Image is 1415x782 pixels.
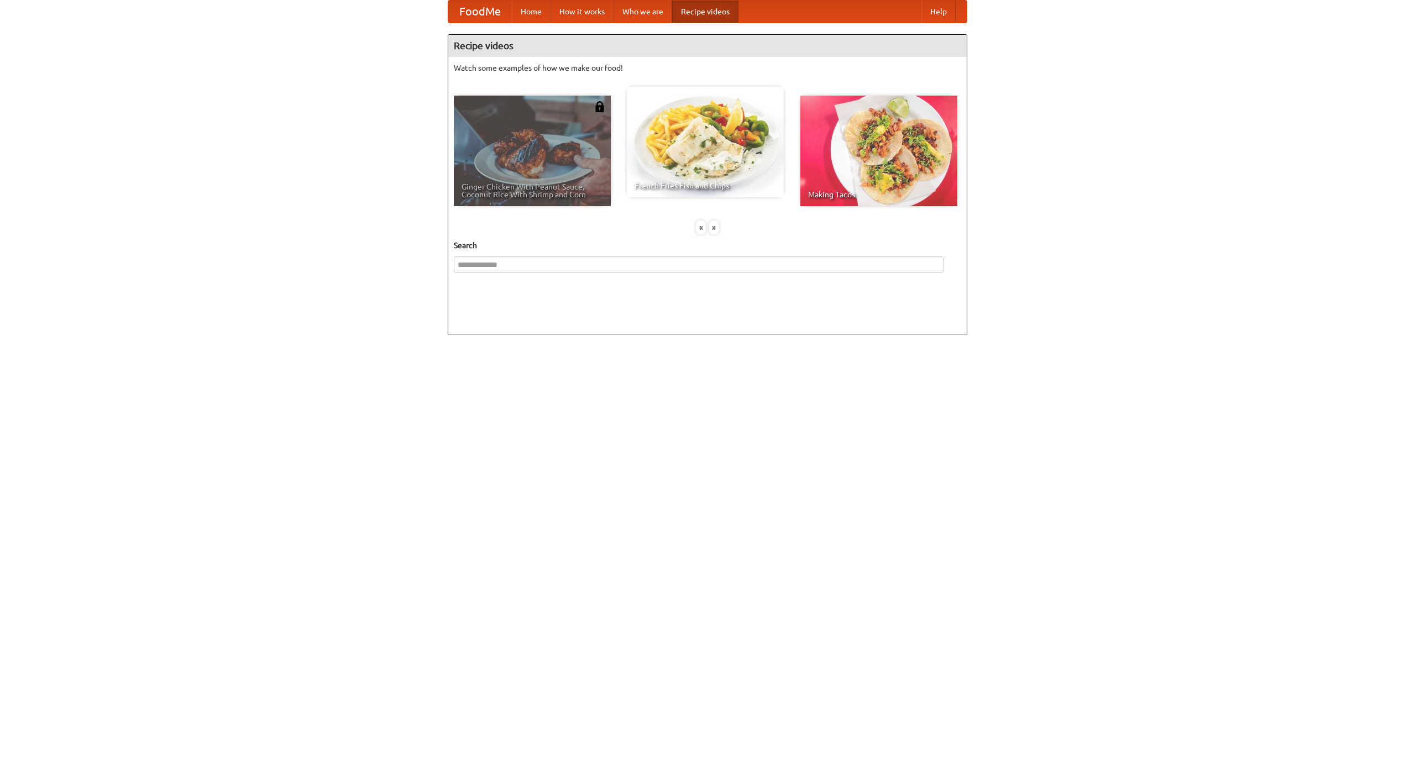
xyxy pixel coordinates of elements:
a: Home [512,1,551,23]
h4: Recipe videos [448,35,967,57]
span: French Fries Fish and Chips [635,182,776,190]
p: Watch some examples of how we make our food! [454,62,961,74]
a: How it works [551,1,614,23]
span: Making Tacos [808,191,950,198]
a: FoodMe [448,1,512,23]
a: Help [921,1,956,23]
a: Who we are [614,1,672,23]
a: French Fries Fish and Chips [627,87,784,197]
a: Recipe videos [672,1,738,23]
img: 483408.png [594,101,605,112]
div: « [696,221,706,234]
a: Making Tacos [800,96,957,206]
h5: Search [454,240,961,251]
div: » [709,221,719,234]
